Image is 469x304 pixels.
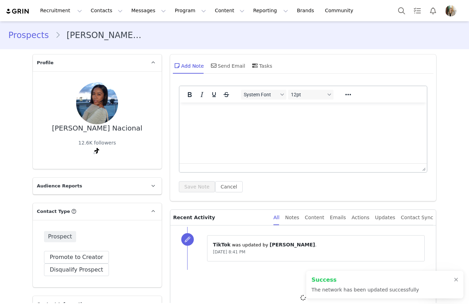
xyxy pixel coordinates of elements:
p: Recent Activity [173,210,268,225]
button: Font sizes [288,90,334,99]
span: Profile [37,59,54,66]
button: Search [394,3,409,18]
button: Notifications [425,3,441,18]
span: TikTok [213,242,230,247]
span: Audience Reports [37,183,82,190]
div: Contact Sync [401,210,433,225]
button: Cancel [215,181,243,192]
a: Tasks [410,3,425,18]
button: Profile [441,5,463,16]
button: Messages [127,3,170,18]
button: Fonts [241,90,286,99]
span: [PERSON_NAME] [270,242,315,247]
div: Notes [285,210,299,225]
div: [PERSON_NAME] Nacional [52,124,142,132]
div: All [273,210,279,225]
div: Emails [330,210,346,225]
div: Actions [352,210,369,225]
button: Disqualify Prospect [44,264,109,276]
button: Strikethrough [220,90,232,99]
button: Bold [184,90,196,99]
button: Reporting [249,3,292,18]
div: Send Email [210,57,246,74]
button: Promote to Creator [44,251,109,264]
a: Brands [293,3,320,18]
span: 12pt [291,92,325,97]
div: Tasks [251,57,272,74]
div: Press the Up and Down arrow keys to resize the editor. [419,164,427,172]
button: Underline [208,90,220,99]
button: Recruitment [36,3,86,18]
span: Prospect [44,231,76,242]
div: Content [305,210,324,225]
img: grin logo [6,8,30,15]
button: Content [211,3,249,18]
div: Add Note [173,57,204,74]
iframe: Rich Text Area [179,103,427,163]
button: Save Note [179,181,215,192]
button: Program [170,3,210,18]
button: Italic [196,90,208,99]
div: Updates [375,210,395,225]
img: c1786353-885d-4799-852d-ae778d7c1fd6.jpg [76,82,118,124]
img: 24dc0699-fc21-4d94-ae4b-ce6d4e461e0b.jpg [445,5,456,16]
p: ⁨ ⁩ was updated by ⁨ ⁩. [213,241,419,249]
a: Community [321,3,361,18]
p: The network has been updated successfully [312,286,419,294]
span: Contact Type [37,208,70,215]
span: System Font [244,92,278,97]
button: Contacts [87,3,127,18]
a: Prospects [8,29,55,42]
h2: Success [312,276,419,284]
span: [DATE] 8:41 PM [213,250,246,254]
div: 12.6K followers [78,139,116,147]
button: Reveal or hide additional toolbar items [342,90,354,99]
